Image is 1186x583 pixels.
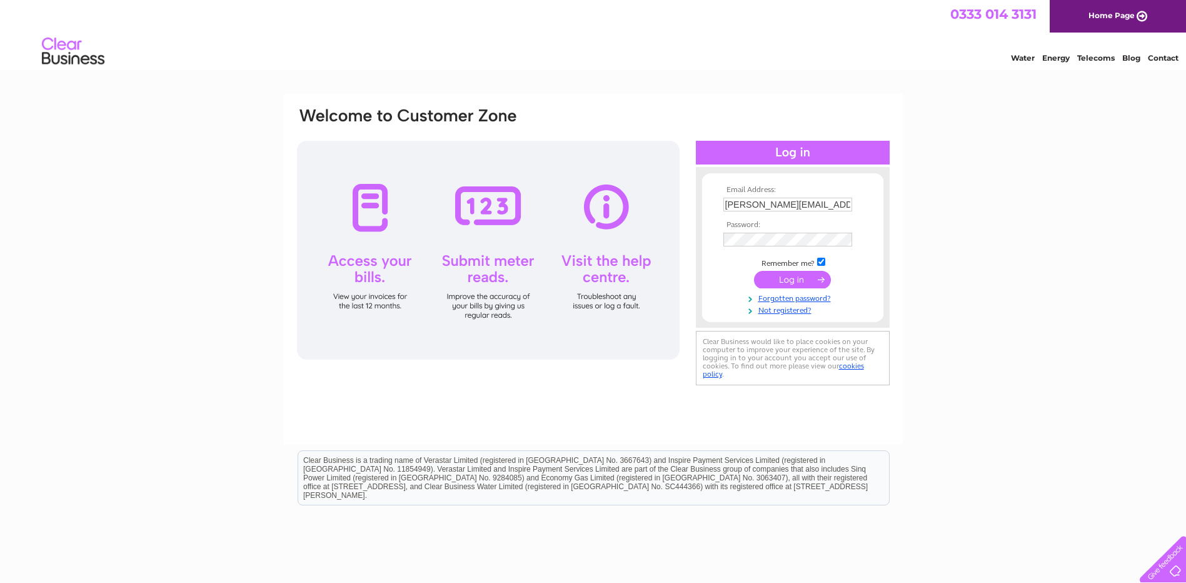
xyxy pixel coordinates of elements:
img: logo.png [41,33,105,71]
a: Telecoms [1077,53,1115,63]
a: Blog [1122,53,1140,63]
a: Not registered? [723,303,865,315]
div: Clear Business would like to place cookies on your computer to improve your experience of the sit... [696,331,890,385]
div: Clear Business is a trading name of Verastar Limited (registered in [GEOGRAPHIC_DATA] No. 3667643... [298,7,889,61]
th: Password: [720,221,865,230]
a: Contact [1148,53,1178,63]
a: 0333 014 3131 [950,6,1037,22]
th: Email Address: [720,186,865,195]
a: cookies policy [703,362,864,378]
a: Forgotten password? [723,291,865,303]
a: Energy [1042,53,1070,63]
a: Water [1011,53,1035,63]
input: Submit [754,271,831,288]
td: Remember me? [720,256,865,268]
